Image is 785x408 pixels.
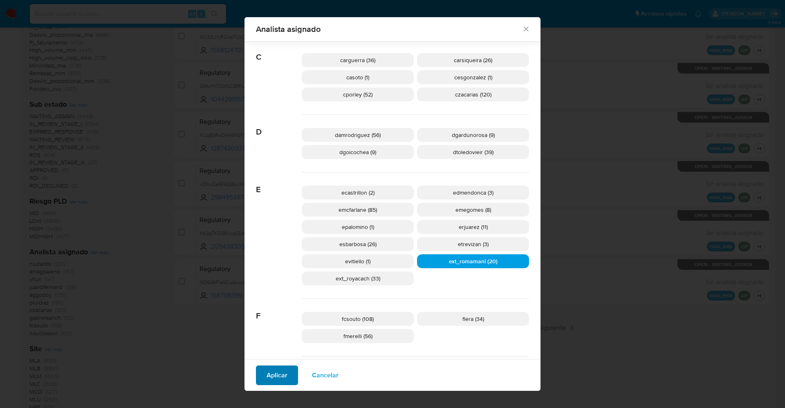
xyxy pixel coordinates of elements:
button: Cerrar [522,25,529,32]
div: emcfarlane (85) [302,203,414,217]
span: damrodriguez (56) [335,131,381,139]
span: F [256,299,302,321]
div: dtoledovieir (39) [417,145,529,159]
button: Cancelar [301,365,349,385]
div: carguerra (36) [302,53,414,67]
div: czacarias (120) [417,87,529,101]
div: carsiqueira (26) [417,53,529,67]
div: epalomino (1) [302,220,414,234]
span: Aplicar [267,366,287,384]
div: flera (34) [417,312,529,326]
span: czacarias (120) [455,90,491,99]
span: evitiello (1) [345,257,370,265]
span: dtoledovieir (39) [453,148,493,156]
span: Cancelar [312,366,339,384]
span: erjuarez (11) [459,223,488,231]
div: edmendonca (3) [417,186,529,200]
div: fmerelli (56) [302,329,414,343]
span: emegomes (8) [455,206,491,214]
span: epalomino (1) [342,223,374,231]
span: emcfarlane (85) [339,206,377,214]
div: dgoicochea (9) [302,145,414,159]
div: ext_romamani (20) [417,254,529,268]
span: casoto (1) [346,73,369,81]
span: esbarbosa (26) [339,240,377,248]
div: dgardunorosa (9) [417,128,529,142]
span: cporley (52) [343,90,372,99]
div: ecastrillon (2) [302,186,414,200]
span: G [256,356,302,379]
span: fcsouto (108) [342,315,374,323]
span: fmerelli (56) [343,332,372,340]
div: esbarbosa (26) [302,237,414,251]
span: ext_royacach (33) [336,274,380,282]
div: casoto (1) [302,70,414,84]
span: ecastrillon (2) [341,188,375,197]
span: ext_romamani (20) [449,257,498,265]
button: Aplicar [256,365,298,385]
span: C [256,40,302,62]
div: erjuarez (11) [417,220,529,234]
div: ext_royacach (33) [302,271,414,285]
span: flera (34) [462,315,484,323]
span: Analista asignado [256,25,522,33]
div: damrodriguez (56) [302,128,414,142]
div: cesgonzalez (1) [417,70,529,84]
span: etrevizan (3) [458,240,489,248]
div: etrevizan (3) [417,237,529,251]
span: carguerra (36) [340,56,375,64]
span: carsiqueira (26) [454,56,492,64]
span: D [256,115,302,137]
span: dgardunorosa (9) [452,131,495,139]
div: evitiello (1) [302,254,414,268]
div: emegomes (8) [417,203,529,217]
span: E [256,173,302,195]
span: edmendonca (3) [453,188,493,197]
span: dgoicochea (9) [339,148,376,156]
div: cporley (52) [302,87,414,101]
span: cesgonzalez (1) [454,73,492,81]
div: fcsouto (108) [302,312,414,326]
